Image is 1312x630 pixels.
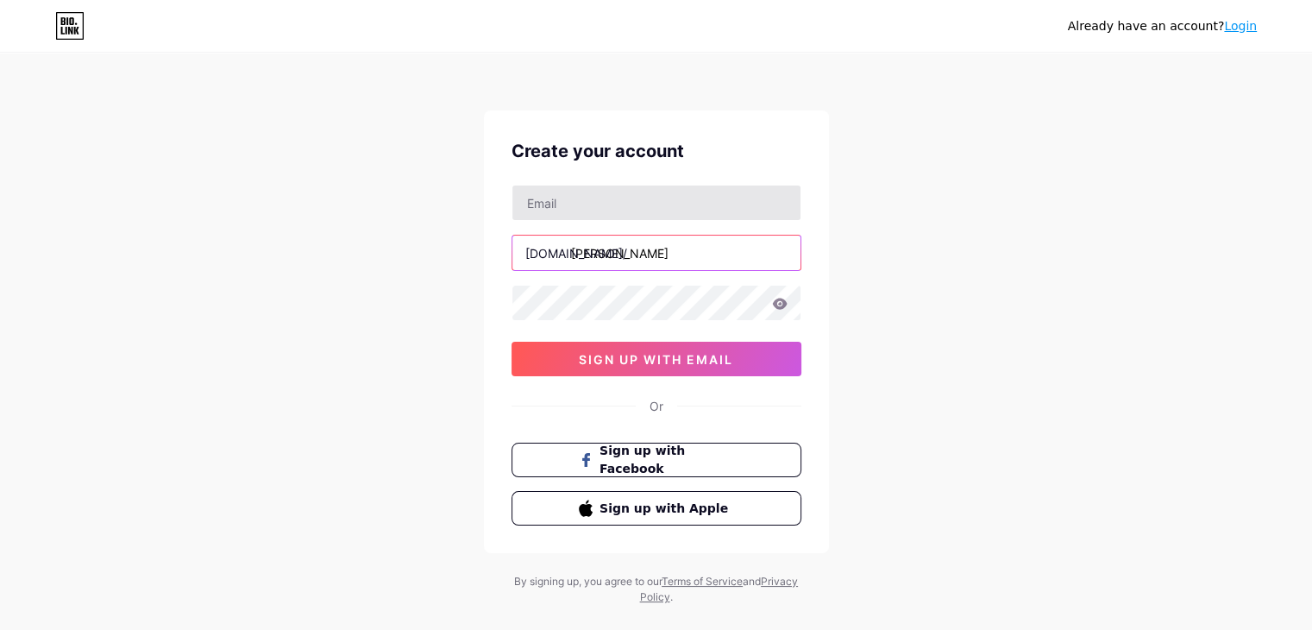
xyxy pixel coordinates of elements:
[512,236,800,270] input: username
[525,244,627,262] div: [DOMAIN_NAME]/
[512,186,800,220] input: Email
[1068,17,1257,35] div: Already have an account?
[1224,19,1257,33] a: Login
[662,575,743,588] a: Terms of Service
[600,442,733,478] span: Sign up with Facebook
[510,574,803,605] div: By signing up, you agree to our and .
[512,443,801,477] button: Sign up with Facebook
[579,352,733,367] span: sign up with email
[512,491,801,526] button: Sign up with Apple
[650,397,663,415] div: Or
[600,500,733,518] span: Sign up with Apple
[512,342,801,376] button: sign up with email
[512,138,801,164] div: Create your account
